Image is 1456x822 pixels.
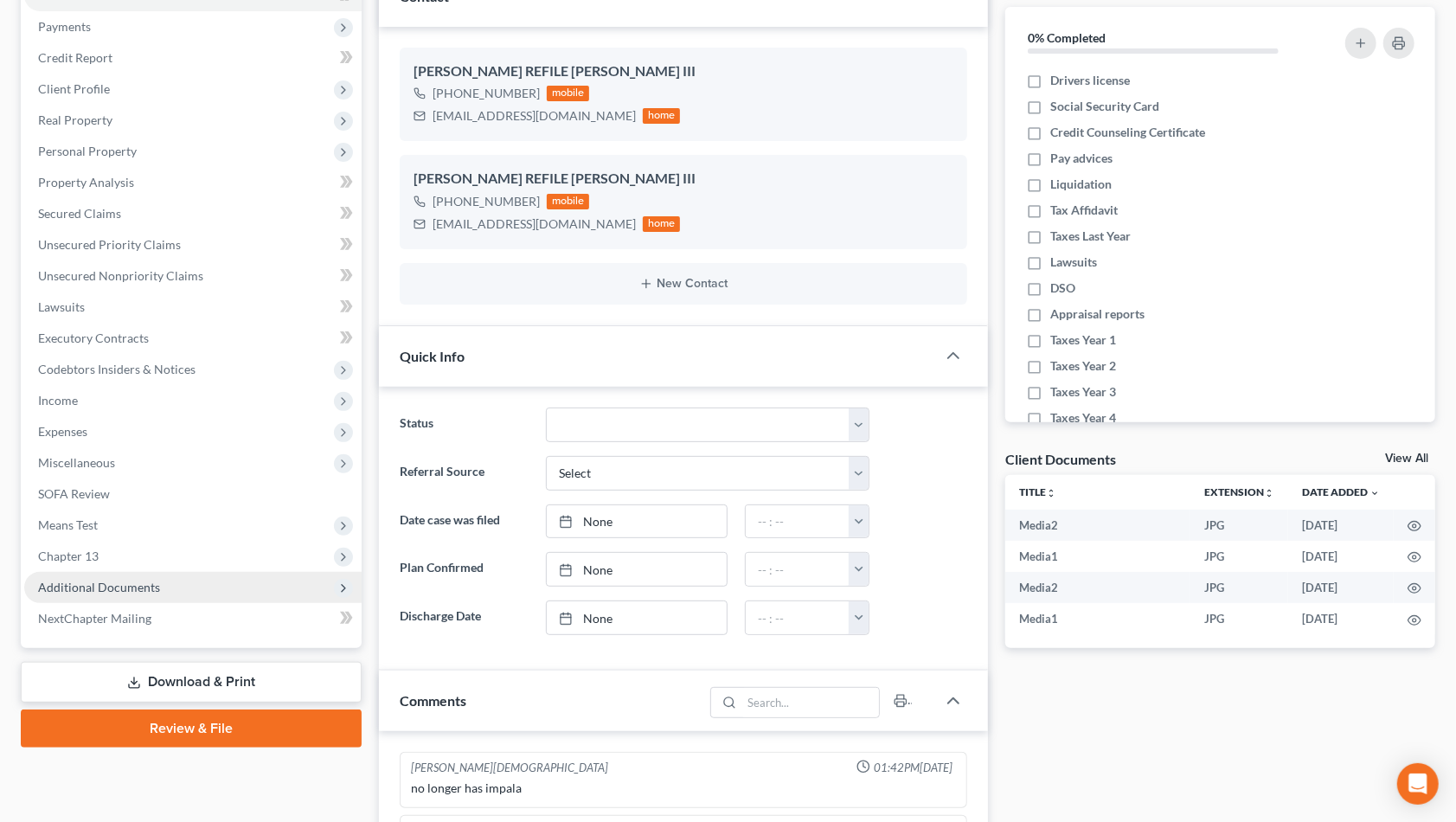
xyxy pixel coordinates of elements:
td: [DATE] [1288,603,1394,634]
span: Chapter 13 [38,549,99,563]
span: Taxes Year 1 [1050,331,1116,349]
div: [PHONE_NUMBER] [433,85,540,102]
span: Payments [38,19,91,34]
label: Status [391,408,537,442]
span: NextChapter Mailing [38,611,151,626]
span: DSO [1050,279,1075,297]
i: unfold_more [1264,488,1274,498]
td: [DATE] [1288,572,1394,603]
span: Real Property [38,112,112,127]
span: 01:42PM[DATE] [874,760,952,776]
div: Client Documents [1005,450,1116,468]
span: Client Profile [38,81,110,96]
div: home [643,216,681,232]
div: no longer has impala [411,780,956,797]
span: Expenses [38,424,87,439]
span: Unsecured Nonpriority Claims [38,268,203,283]
span: Tax Affidavit [1050,202,1118,219]
input: Search... [741,688,879,717]
div: [PERSON_NAME] REFILE [PERSON_NAME] III [414,61,953,82]
td: Media1 [1005,603,1190,634]
a: Date Added expand_more [1302,485,1380,498]
div: [PERSON_NAME][DEMOGRAPHIC_DATA] [411,760,608,776]
input: -- : -- [746,553,850,586]
div: Open Intercom Messenger [1397,763,1439,805]
a: Unsecured Priority Claims [24,229,362,260]
span: Miscellaneous [38,455,115,470]
button: New Contact [414,277,953,291]
a: Titleunfold_more [1019,485,1056,498]
span: Appraisal reports [1050,305,1145,323]
label: Discharge Date [391,600,537,635]
a: Credit Report [24,42,362,74]
span: Credit Report [38,50,112,65]
span: Pay advices [1050,150,1113,167]
span: SOFA Review [38,486,110,501]
span: Taxes Year 4 [1050,409,1116,427]
a: None [547,505,727,538]
span: Lawsuits [1050,254,1097,271]
strong: 0% Completed [1028,30,1106,45]
span: Income [38,393,78,408]
span: Lawsuits [38,299,85,314]
a: None [547,553,727,586]
a: Unsecured Nonpriority Claims [24,260,362,292]
td: Media2 [1005,572,1190,603]
div: mobile [547,86,590,101]
span: Taxes Year 3 [1050,383,1116,401]
span: Social Security Card [1050,98,1159,115]
span: Credit Counseling Certificate [1050,124,1205,141]
span: Property Analysis [38,175,134,189]
input: -- : -- [746,601,850,634]
a: Download & Print [21,662,362,703]
label: Referral Source [391,456,537,491]
span: Additional Documents [38,580,160,594]
span: Taxes Last Year [1050,228,1131,245]
i: expand_more [1369,488,1380,498]
td: JPG [1190,541,1288,572]
a: SOFA Review [24,478,362,510]
span: Comments [400,692,466,709]
span: Secured Claims [38,206,121,221]
td: JPG [1190,603,1288,634]
span: Unsecured Priority Claims [38,237,181,252]
a: NextChapter Mailing [24,603,362,634]
td: [DATE] [1288,510,1394,541]
div: [EMAIL_ADDRESS][DOMAIN_NAME] [433,107,636,125]
label: Plan Confirmed [391,552,537,587]
a: None [547,601,727,634]
span: Personal Property [38,144,137,158]
td: JPG [1190,572,1288,603]
span: Codebtors Insiders & Notices [38,362,196,376]
a: Property Analysis [24,167,362,198]
span: Liquidation [1050,176,1112,193]
td: [DATE] [1288,541,1394,572]
span: Taxes Year 2 [1050,357,1116,375]
a: Lawsuits [24,292,362,323]
a: Executory Contracts [24,323,362,354]
a: View All [1385,453,1428,465]
div: mobile [547,194,590,209]
td: JPG [1190,510,1288,541]
input: -- : -- [746,505,850,538]
div: [EMAIL_ADDRESS][DOMAIN_NAME] [433,215,636,233]
a: Review & File [21,710,362,748]
span: Means Test [38,517,98,532]
span: Quick Info [400,348,465,364]
td: Media1 [1005,541,1190,572]
span: Executory Contracts [38,331,149,345]
label: Date case was filed [391,504,537,539]
div: [PERSON_NAME] REFILE [PERSON_NAME] III [414,169,953,189]
td: Media2 [1005,510,1190,541]
div: home [643,108,681,124]
i: unfold_more [1046,488,1056,498]
a: Secured Claims [24,198,362,229]
div: [PHONE_NUMBER] [433,193,540,210]
span: Drivers license [1050,72,1130,89]
a: Extensionunfold_more [1204,485,1274,498]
